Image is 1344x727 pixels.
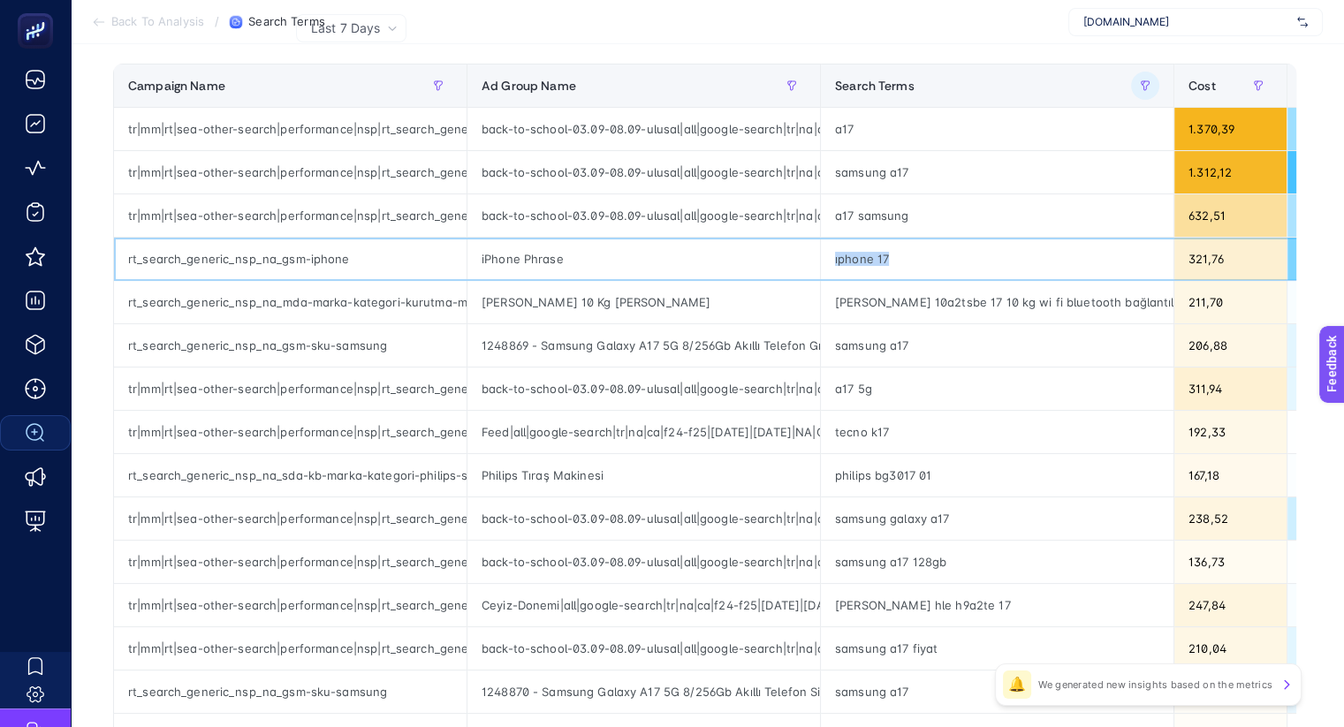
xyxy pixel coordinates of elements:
[467,108,820,150] div: back-to-school-03.09-08.09-ulusal|all|google-search|tr|na|ca|f24-f25|[DATE]|[DATE]|NA|OSE0003T1J
[821,238,1173,280] div: ıphone 17
[114,367,467,410] div: tr|mm|rt|sea-other-search|performance|nsp|rt_search_generic_nsp_na_dsa-other-hero-urunler|na|d2c|...
[311,19,380,37] span: Last 7 Days
[467,670,820,713] div: 1248870 - Samsung Galaxy A17 5G 8/256Gb Akıllı Telefon Siyah
[467,541,820,583] div: back-to-school-03.09-08.09-ulusal|all|google-search|tr|na|ca|f24-f25|[DATE]|[DATE]|NA|OSE0003T1J
[467,281,820,323] div: [PERSON_NAME] 10 Kg [PERSON_NAME]
[11,5,67,19] span: Feedback
[114,108,467,150] div: tr|mm|rt|sea-other-search|performance|nsp|rt_search_generic_nsp_na_dsa-other-hero-urunler|na|d2c|...
[467,497,820,540] div: back-to-school-03.09-08.09-ulusal|all|google-search|tr|na|ca|f24-f25|[DATE]|[DATE]|NA|OSE0003T1J
[1174,627,1287,670] div: 210,04
[467,238,820,280] div: iPhone Phrase
[467,324,820,367] div: 1248869 - Samsung Galaxy A17 5G 8/256Gb Akıllı Telefon Gri
[1083,15,1290,29] span: [DOMAIN_NAME]
[821,281,1173,323] div: [PERSON_NAME] 10a2tsbe 17 10 kg wi fi bluetooth bağlantılı isı pompalı kurutma makinesi
[1174,238,1287,280] div: 321,76
[821,497,1173,540] div: samsung galaxy a17
[1174,584,1287,626] div: 247,84
[114,541,467,583] div: tr|mm|rt|sea-other-search|performance|nsp|rt_search_generic_nsp_na_dsa-other-hero-urunler|na|d2c|...
[111,15,204,29] span: Back To Analysis
[467,151,820,193] div: back-to-school-03.09-08.09-ulusal|all|google-search|tr|na|ca|f24-f25|[DATE]|[DATE]|NA|OSE0003T1J
[1174,108,1287,150] div: 1.370,39
[467,584,820,626] div: Ceyiz-Donemi|all|google-search|tr|na|ca|f24-f25|[DATE]|[DATE]|NA|OSE0003KIO
[114,497,467,540] div: tr|mm|rt|sea-other-search|performance|nsp|rt_search_generic_nsp_na_dsa-other-hero-urunler|na|d2c|...
[821,541,1173,583] div: samsung a17 128gb
[215,14,219,28] span: /
[114,627,467,670] div: tr|mm|rt|sea-other-search|performance|nsp|rt_search_generic_nsp_na_dsa-other-hero-urunler|na|d2c|...
[821,367,1173,410] div: a17 5g
[467,627,820,670] div: back-to-school-03.09-08.09-ulusal|all|google-search|tr|na|ca|f24-f25|[DATE]|[DATE]|NA|OSE0003T1J
[467,367,820,410] div: back-to-school-03.09-08.09-ulusal|all|google-search|tr|na|ca|f24-f25|[DATE]|[DATE]|NA|OSE0003T1J
[1188,79,1216,93] span: Cost
[821,454,1173,496] div: philips bg3017 01
[114,194,467,237] div: tr|mm|rt|sea-other-search|performance|nsp|rt_search_generic_nsp_na_dsa-other-hero-urunler|na|d2c|...
[821,411,1173,453] div: tecno k17
[482,79,576,93] span: Ad Group Name
[467,454,820,496] div: Philips Tıraş Makinesi
[1174,194,1287,237] div: 632,51
[1038,678,1272,692] p: We generated new insights based on the metrics
[114,584,467,626] div: tr|mm|rt|sea-other-search|performance|nsp|rt_search_generic_nsp_na_dsa-ceyiz-donemi|na|d2c|DSA|OS...
[821,584,1173,626] div: [PERSON_NAME] hle h9a2te 17
[114,411,467,453] div: tr|mm|rt|sea-other-search|performance|nsp|rt_search_generic_nsp_na_dsa-other-max-conv-value-feed|...
[114,324,467,367] div: rt_search_generic_nsp_na_gsm-sku-samsung
[248,15,325,29] span: Search Terms
[467,411,820,453] div: Feed|all|google-search|tr|na|ca|f24-f25|[DATE]|[DATE]|NA|OSE0003KIK
[128,79,225,93] span: Campaign Name
[467,194,820,237] div: back-to-school-03.09-08.09-ulusal|all|google-search|tr|na|ca|f24-f25|[DATE]|[DATE]|NA|OSE0003T1J
[1297,13,1308,31] img: svg%3e
[114,670,467,713] div: rt_search_generic_nsp_na_gsm-sku-samsung
[1174,151,1287,193] div: 1.312,12
[114,281,467,323] div: rt_search_generic_nsp_na_mda-marka-kategori-kurutma-makinesi
[114,238,467,280] div: rt_search_generic_nsp_na_gsm-iphone
[1174,541,1287,583] div: 136,73
[114,151,467,193] div: tr|mm|rt|sea-other-search|performance|nsp|rt_search_generic_nsp_na_dsa-other-hero-urunler|na|d2c|...
[1174,454,1287,496] div: 167,18
[1003,670,1031,699] div: 🔔
[821,194,1173,237] div: a17 samsung
[1174,367,1287,410] div: 311,94
[835,79,915,93] span: Search Terms
[821,670,1173,713] div: samsung a17
[114,454,467,496] div: rt_search_generic_nsp_na_sda-kb-marka-kategori-philips-saglik-bakim-urunleri
[821,151,1173,193] div: samsung a17
[821,108,1173,150] div: a17
[821,324,1173,367] div: samsung a17
[1174,281,1287,323] div: 211,70
[821,627,1173,670] div: samsung a17 fiyat
[1174,411,1287,453] div: 192,33
[1174,497,1287,540] div: 238,52
[1174,324,1287,367] div: 206,88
